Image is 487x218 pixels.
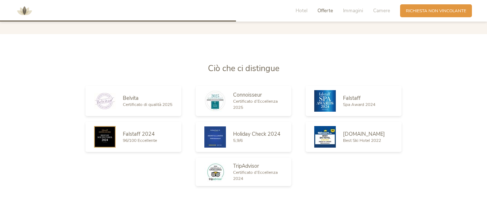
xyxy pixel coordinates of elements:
[233,162,259,170] span: TripAdvisor
[317,7,333,14] span: Offerte
[233,138,243,143] span: 5,9/6
[233,98,278,110] span: Certificato d’Eccellenza 2025
[204,126,226,148] img: Holiday Check 2024
[233,91,262,98] span: Connoisseur
[14,9,35,13] a: AMONTI & LUNARIS Wellnessresort
[204,162,226,182] img: TripAdvisor
[233,130,280,138] span: Holiday Check 2024
[296,7,307,14] span: Hotel
[343,102,375,107] span: Spa Award 2024
[94,93,116,109] img: Belvita
[343,130,385,138] span: [DOMAIN_NAME]
[208,63,279,74] span: Ciò che ci distingue
[233,170,278,181] span: Certificato d’Eccellenza 2024
[123,130,155,138] span: Falstaff 2024
[204,90,226,112] img: Connoisseur
[343,7,363,14] span: Immagini
[373,7,390,14] span: Camere
[406,8,466,14] span: Richiesta non vincolante
[123,102,172,107] span: Certificato di qualità 2025
[314,126,336,148] img: Skiresort.de
[123,138,157,143] span: 96/100 Eccellente
[343,138,381,143] span: Best Ski Hotel 2022
[123,94,139,102] span: Belvita
[343,94,361,102] span: Falstaff
[314,90,336,112] img: Falstaff
[94,126,116,148] img: Falstaff 2024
